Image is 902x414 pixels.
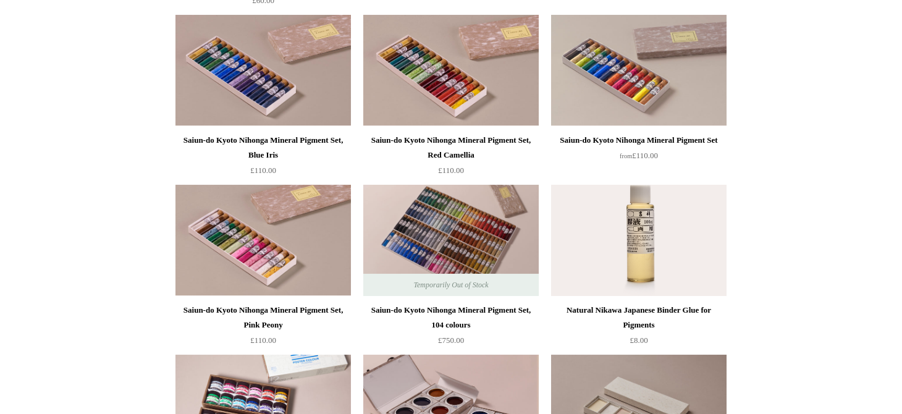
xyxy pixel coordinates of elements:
[363,185,539,296] img: Saiun-do Kyoto Nihonga Mineral Pigment Set, 104 colours
[363,133,539,184] a: Saiun-do Kyoto Nihonga Mineral Pigment Set, Red Camellia £110.00
[551,185,727,296] img: Natural Nikawa Japanese Binder Glue for Pigments
[438,166,464,175] span: £110.00
[554,303,723,332] div: Natural Nikawa Japanese Binder Glue for Pigments
[175,133,351,184] a: Saiun-do Kyoto Nihonga Mineral Pigment Set, Blue Iris £110.00
[438,336,464,345] span: £750.00
[401,274,500,296] span: Temporarily Out of Stock
[363,303,539,353] a: Saiun-do Kyoto Nihonga Mineral Pigment Set, 104 colours £750.00
[366,303,536,332] div: Saiun-do Kyoto Nihonga Mineral Pigment Set, 104 colours
[175,15,351,126] a: Saiun-do Kyoto Nihonga Mineral Pigment Set, Blue Iris Saiun-do Kyoto Nihonga Mineral Pigment Set,...
[363,15,539,126] img: Saiun-do Kyoto Nihonga Mineral Pigment Set, Red Camellia
[366,133,536,163] div: Saiun-do Kyoto Nihonga Mineral Pigment Set, Red Camellia
[551,133,727,184] a: Saiun-do Kyoto Nihonga Mineral Pigment Set from£110.00
[175,185,351,296] img: Saiun-do Kyoto Nihonga Mineral Pigment Set, Pink Peony
[551,185,727,296] a: Natural Nikawa Japanese Binder Glue for Pigments Natural Nikawa Japanese Binder Glue for Pigments
[250,336,276,345] span: £110.00
[175,303,351,353] a: Saiun-do Kyoto Nihonga Mineral Pigment Set, Pink Peony £110.00
[175,15,351,126] img: Saiun-do Kyoto Nihonga Mineral Pigment Set, Blue Iris
[620,151,658,160] span: £110.00
[551,15,727,126] img: Saiun-do Kyoto Nihonga Mineral Pigment Set
[551,303,727,353] a: Natural Nikawa Japanese Binder Glue for Pigments £8.00
[179,303,348,332] div: Saiun-do Kyoto Nihonga Mineral Pigment Set, Pink Peony
[554,133,723,148] div: Saiun-do Kyoto Nihonga Mineral Pigment Set
[363,15,539,126] a: Saiun-do Kyoto Nihonga Mineral Pigment Set, Red Camellia Saiun-do Kyoto Nihonga Mineral Pigment S...
[630,336,647,345] span: £8.00
[179,133,348,163] div: Saiun-do Kyoto Nihonga Mineral Pigment Set, Blue Iris
[175,185,351,296] a: Saiun-do Kyoto Nihonga Mineral Pigment Set, Pink Peony Saiun-do Kyoto Nihonga Mineral Pigment Set...
[250,166,276,175] span: £110.00
[363,185,539,296] a: Saiun-do Kyoto Nihonga Mineral Pigment Set, 104 colours Saiun-do Kyoto Nihonga Mineral Pigment Se...
[551,15,727,126] a: Saiun-do Kyoto Nihonga Mineral Pigment Set Saiun-do Kyoto Nihonga Mineral Pigment Set
[620,153,632,159] span: from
